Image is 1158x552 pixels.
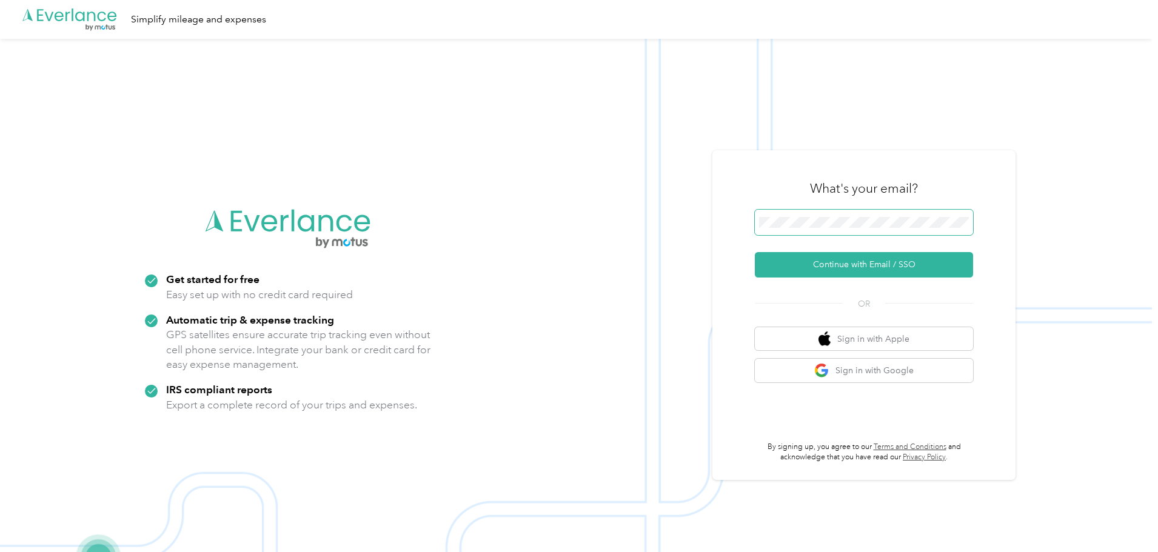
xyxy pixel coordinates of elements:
[755,359,973,382] button: google logoSign in with Google
[166,397,417,413] p: Export a complete record of your trips and expenses.
[818,331,831,347] img: apple logo
[903,453,946,462] a: Privacy Policy
[810,180,918,197] h3: What's your email?
[843,298,885,310] span: OR
[131,12,266,27] div: Simplify mileage and expenses
[166,327,431,372] p: GPS satellites ensure accurate trip tracking even without cell phone service. Integrate your bank...
[874,442,946,451] a: Terms and Conditions
[755,327,973,351] button: apple logoSign in with Apple
[166,383,272,396] strong: IRS compliant reports
[755,252,973,278] button: Continue with Email / SSO
[755,442,973,463] p: By signing up, you agree to our and acknowledge that you have read our .
[166,287,353,302] p: Easy set up with no credit card required
[814,363,829,378] img: google logo
[166,313,334,326] strong: Automatic trip & expense tracking
[166,273,259,285] strong: Get started for free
